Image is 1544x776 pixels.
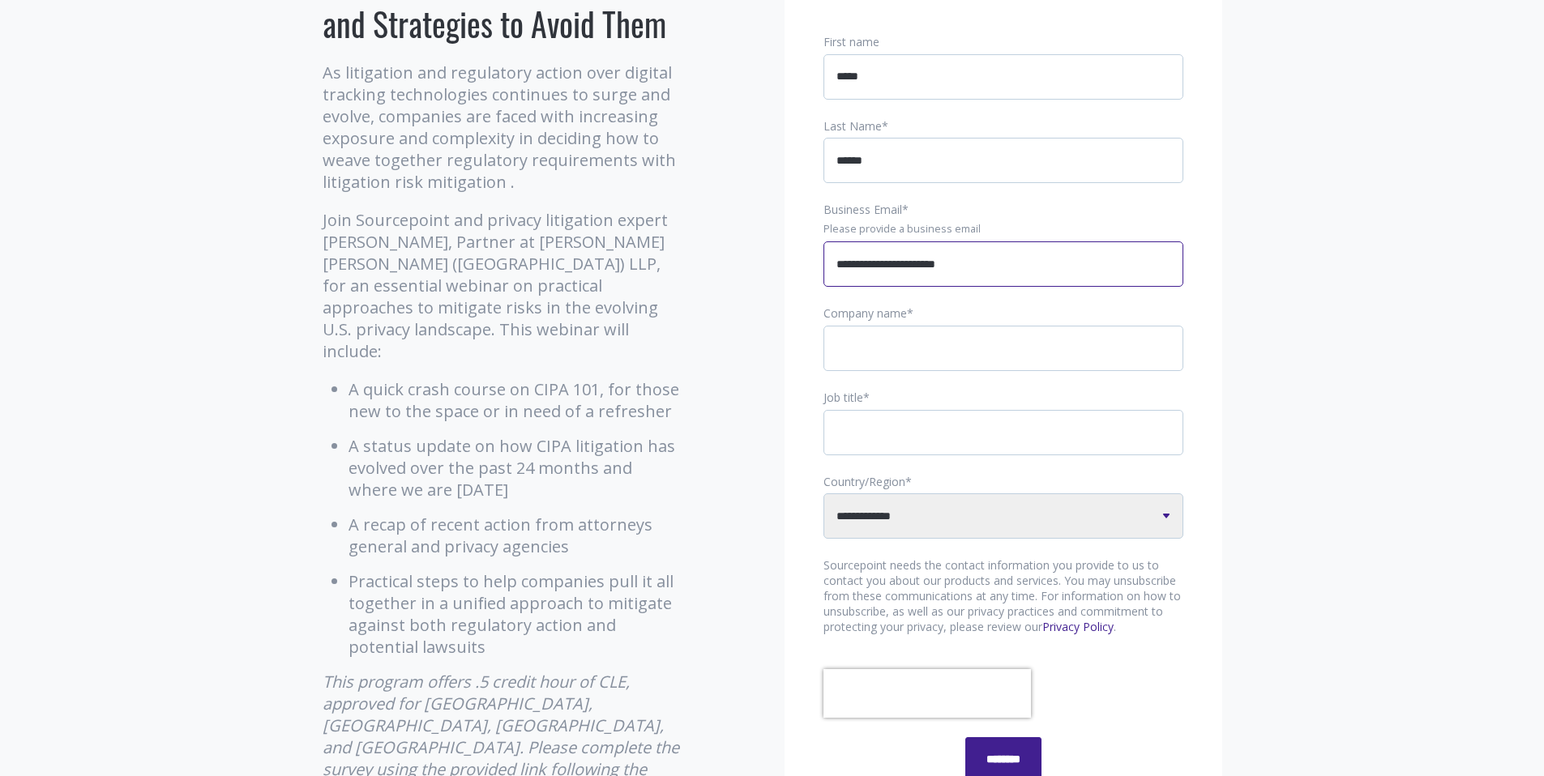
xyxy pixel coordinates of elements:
[323,62,683,193] p: As litigation and regulatory action over digital tracking technologies continues to surge and evo...
[1042,619,1114,634] a: Privacy Policy
[823,34,879,49] span: First name
[823,474,905,489] span: Country/Region
[823,202,902,217] span: Business Email
[349,378,683,422] li: A quick crash course on CIPA 101, for those new to the space or in need of a refresher
[823,390,863,405] span: Job title
[349,435,683,501] li: A status update on how CIPA litigation has evolved over the past 24 months and where we are [DATE]
[349,570,683,658] li: Practical steps to help companies pull it all together in a unified approach to mitigate against ...
[349,514,683,557] li: A recap of recent action from attorneys general and privacy agencies
[323,209,683,362] p: Join Sourcepoint and privacy litigation expert [PERSON_NAME], Partner at [PERSON_NAME] [PERSON_NA...
[823,558,1183,635] p: Sourcepoint needs the contact information you provide to us to contact you about our products and...
[823,669,1031,718] iframe: reCAPTCHA
[823,222,1183,237] legend: Please provide a business email
[823,305,907,321] span: Company name
[823,118,882,134] span: Last Name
